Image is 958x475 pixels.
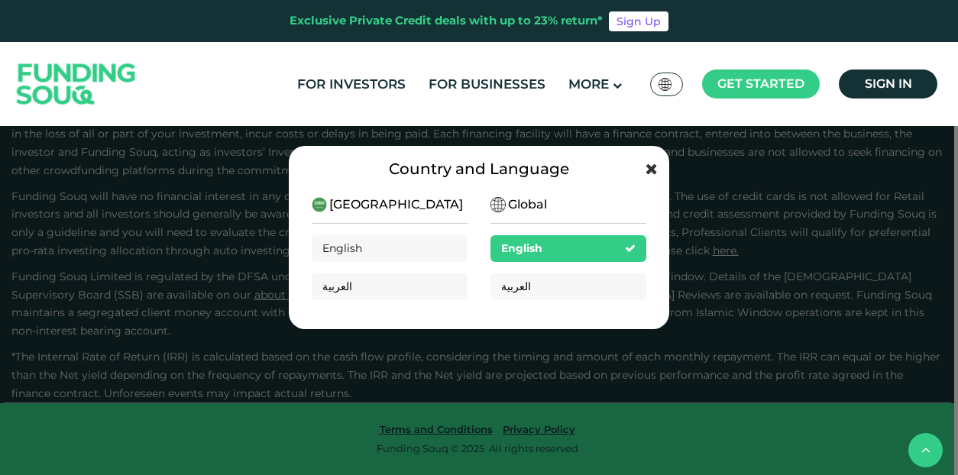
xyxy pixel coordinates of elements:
img: Logo [2,46,151,123]
img: SA Flag [490,197,506,212]
div: Country and Language [312,157,646,180]
a: Sign Up [609,11,668,31]
img: SA Flag [659,78,672,91]
span: English [501,241,542,255]
img: SA Flag [312,197,327,212]
a: For Businesses [425,72,549,97]
span: Global [508,195,547,214]
span: Sign in [865,76,912,91]
span: العربية [322,280,352,293]
a: Sign in [839,69,937,99]
span: Get started [717,76,804,91]
button: back [908,433,943,467]
span: [GEOGRAPHIC_DATA] [329,195,463,214]
a: For Investors [293,72,409,97]
span: English [322,241,362,255]
span: More [568,76,609,92]
span: العربية [501,280,531,293]
div: Exclusive Private Credit deals with up to 23% return* [290,12,603,30]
